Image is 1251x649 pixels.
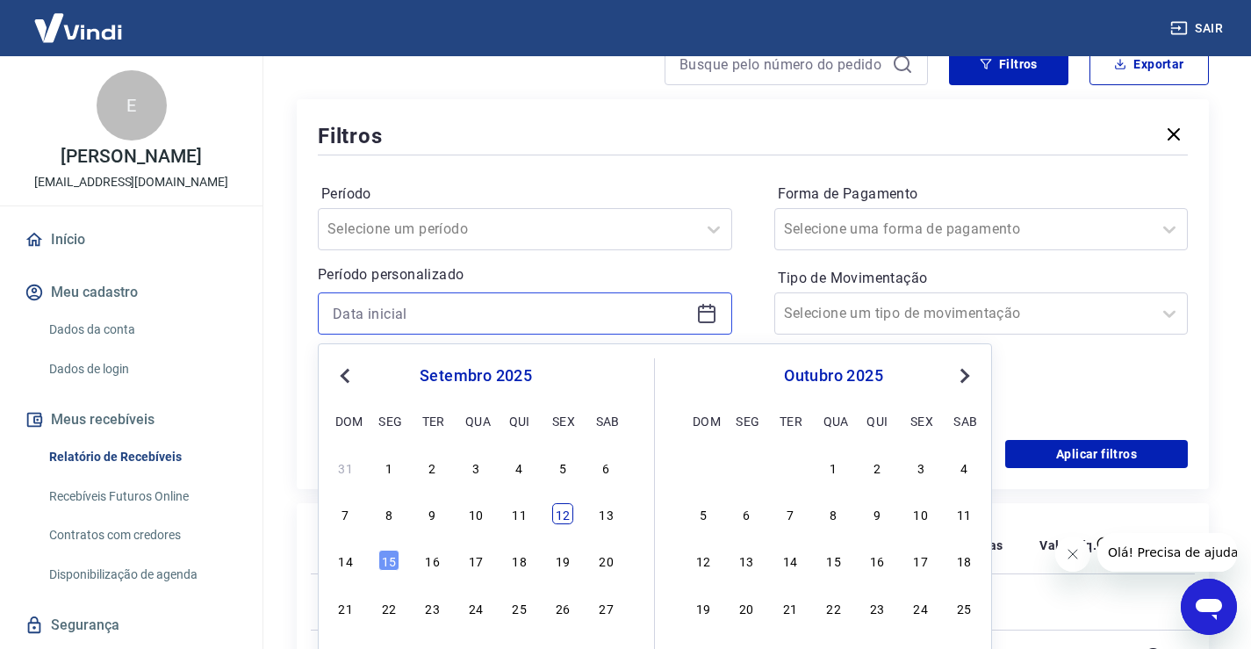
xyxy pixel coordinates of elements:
iframe: Mensagem da empresa [1097,533,1237,572]
div: dom [335,410,356,431]
div: Choose quinta-feira, 11 de setembro de 2025 [509,503,530,524]
div: Choose sexta-feira, 26 de setembro de 2025 [552,597,573,618]
button: Filtros [949,43,1068,85]
div: Choose domingo, 19 de outubro de 2025 [693,597,714,618]
div: Choose terça-feira, 2 de setembro de 2025 [422,457,443,478]
div: Choose sexta-feira, 10 de outubro de 2025 [910,503,931,524]
div: Choose quinta-feira, 16 de outubro de 2025 [866,550,888,571]
div: Choose quinta-feira, 18 de setembro de 2025 [509,550,530,571]
button: Next Month [954,365,975,386]
div: Choose segunda-feira, 1 de setembro de 2025 [378,457,399,478]
div: Choose domingo, 5 de outubro de 2025 [693,503,714,524]
div: Choose sábado, 6 de setembro de 2025 [596,457,617,478]
div: Choose quinta-feira, 25 de setembro de 2025 [509,597,530,618]
div: Choose domingo, 28 de setembro de 2025 [693,457,714,478]
div: Choose quinta-feira, 2 de outubro de 2025 [866,457,888,478]
button: Meu cadastro [21,273,241,312]
div: seg [736,410,757,431]
button: Exportar [1089,43,1209,85]
div: Choose quinta-feira, 9 de outubro de 2025 [866,503,888,524]
div: Choose segunda-feira, 8 de setembro de 2025 [378,503,399,524]
div: Choose terça-feira, 30 de setembro de 2025 [780,457,801,478]
div: Choose sexta-feira, 19 de setembro de 2025 [552,550,573,571]
button: Sair [1167,12,1230,45]
div: sab [596,410,617,431]
div: Choose domingo, 12 de outubro de 2025 [693,550,714,571]
div: Choose quinta-feira, 4 de setembro de 2025 [509,457,530,478]
a: Segurança [21,606,241,645]
div: Choose segunda-feira, 29 de setembro de 2025 [736,457,757,478]
div: Choose terça-feira, 21 de outubro de 2025 [780,597,801,618]
div: Choose quarta-feira, 1 de outubro de 2025 [823,457,845,478]
input: Data inicial [333,300,689,327]
iframe: Fechar mensagem [1055,537,1090,572]
div: Choose segunda-feira, 13 de outubro de 2025 [736,550,757,571]
a: Recebíveis Futuros Online [42,479,241,515]
div: Choose quarta-feira, 3 de setembro de 2025 [465,457,486,478]
div: Choose sexta-feira, 3 de outubro de 2025 [910,457,931,478]
div: qui [866,410,888,431]
div: Choose domingo, 14 de setembro de 2025 [335,550,356,571]
div: E [97,70,167,141]
div: Choose segunda-feira, 15 de setembro de 2025 [378,550,399,571]
div: Choose sábado, 18 de outubro de 2025 [953,550,974,571]
p: Valor Líq. [1039,537,1096,554]
a: Dados da conta [42,312,241,348]
div: sex [552,410,573,431]
div: Choose sexta-feira, 12 de setembro de 2025 [552,503,573,524]
div: qui [509,410,530,431]
div: qua [823,410,845,431]
label: Forma de Pagamento [778,184,1185,205]
a: Disponibilização de agenda [42,557,241,593]
div: Choose sábado, 27 de setembro de 2025 [596,597,617,618]
iframe: Botão para abrir a janela de mensagens [1181,579,1237,635]
div: Choose segunda-feira, 20 de outubro de 2025 [736,597,757,618]
div: ter [780,410,801,431]
p: [PERSON_NAME] [61,148,201,166]
div: ter [422,410,443,431]
div: Choose quarta-feira, 24 de setembro de 2025 [465,597,486,618]
div: Choose quarta-feira, 8 de outubro de 2025 [823,503,845,524]
div: Choose sexta-feira, 5 de setembro de 2025 [552,457,573,478]
div: Choose quarta-feira, 10 de setembro de 2025 [465,503,486,524]
div: Choose quarta-feira, 22 de outubro de 2025 [823,597,845,618]
div: qua [465,410,486,431]
div: dom [693,410,714,431]
a: Relatório de Recebíveis [42,439,241,475]
div: Choose quarta-feira, 17 de setembro de 2025 [465,550,486,571]
div: Choose sábado, 11 de outubro de 2025 [953,503,974,524]
a: Contratos com credores [42,517,241,553]
div: Choose segunda-feira, 6 de outubro de 2025 [736,503,757,524]
div: Choose terça-feira, 9 de setembro de 2025 [422,503,443,524]
div: Choose terça-feira, 7 de outubro de 2025 [780,503,801,524]
div: Choose sexta-feira, 17 de outubro de 2025 [910,550,931,571]
img: Vindi [21,1,135,54]
div: Choose sábado, 13 de setembro de 2025 [596,503,617,524]
span: Olá! Precisa de ajuda? [11,12,147,26]
a: Início [21,220,241,259]
div: Choose quinta-feira, 23 de outubro de 2025 [866,597,888,618]
div: outubro 2025 [690,365,977,386]
div: Choose domingo, 21 de setembro de 2025 [335,597,356,618]
button: Aplicar filtros [1005,440,1188,468]
div: Choose terça-feira, 14 de outubro de 2025 [780,550,801,571]
div: sex [910,410,931,431]
div: seg [378,410,399,431]
a: Dados de login [42,351,241,387]
div: Choose sábado, 25 de outubro de 2025 [953,597,974,618]
p: Período personalizado [318,264,732,285]
div: Choose domingo, 7 de setembro de 2025 [335,503,356,524]
div: Choose sexta-feira, 24 de outubro de 2025 [910,597,931,618]
input: Busque pelo número do pedido [679,51,885,77]
h5: Filtros [318,122,383,150]
div: Choose quarta-feira, 15 de outubro de 2025 [823,550,845,571]
p: [EMAIL_ADDRESS][DOMAIN_NAME] [34,173,228,191]
div: Choose sábado, 4 de outubro de 2025 [953,457,974,478]
button: Previous Month [334,365,356,386]
div: Choose terça-feira, 23 de setembro de 2025 [422,597,443,618]
div: Choose domingo, 31 de agosto de 2025 [335,457,356,478]
label: Tipo de Movimentação [778,268,1185,289]
button: Meus recebíveis [21,400,241,439]
div: Choose segunda-feira, 22 de setembro de 2025 [378,597,399,618]
div: Choose terça-feira, 16 de setembro de 2025 [422,550,443,571]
